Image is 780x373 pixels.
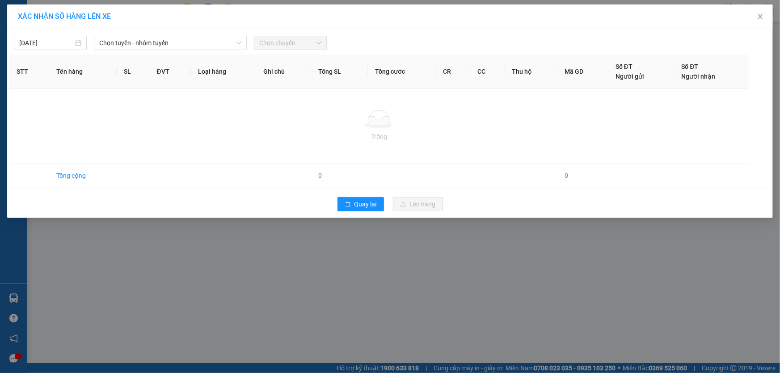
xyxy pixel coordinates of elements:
[191,54,256,89] th: Loại hàng
[117,54,150,89] th: SL
[393,197,443,211] button: uploadLên hàng
[682,73,716,80] span: Người nhận
[19,38,73,48] input: 15/09/2025
[9,54,49,89] th: STT
[256,54,311,89] th: Ghi chú
[345,201,351,208] span: rollback
[236,40,242,46] span: down
[354,199,377,209] span: Quay lại
[311,54,368,89] th: Tổng SL
[757,13,764,20] span: close
[616,73,644,80] span: Người gửi
[18,12,111,21] span: XÁC NHẬN SỐ HÀNG LÊN XE
[368,54,436,89] th: Tổng cước
[311,163,368,188] td: 0
[616,63,632,70] span: Số ĐT
[49,163,117,188] td: Tổng cộng
[337,197,384,211] button: rollbackQuay lại
[557,54,608,89] th: Mã GD
[259,36,321,50] span: Chọn chuyến
[149,54,190,89] th: ĐVT
[17,132,742,142] div: Trống
[99,36,241,50] span: Chọn tuyến - nhóm tuyến
[436,54,470,89] th: CR
[682,63,699,70] span: Số ĐT
[557,163,608,188] td: 0
[470,54,505,89] th: CC
[505,54,557,89] th: Thu hộ
[49,54,117,89] th: Tên hàng
[748,4,773,29] button: Close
